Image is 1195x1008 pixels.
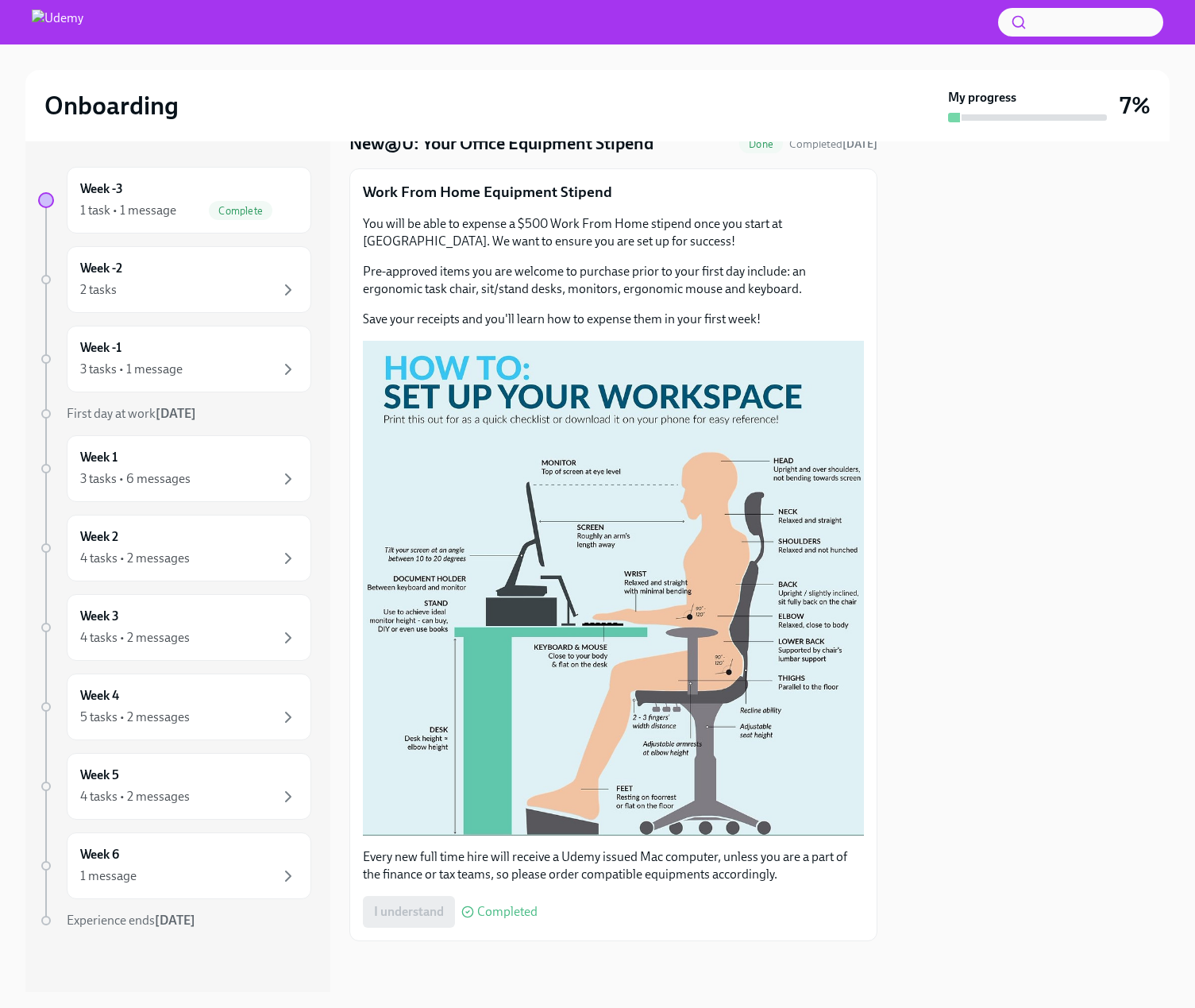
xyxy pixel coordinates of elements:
a: Week 54 tasks • 2 messages [38,753,311,820]
img: Udemy [32,10,83,35]
div: 4 tasks • 2 messages [80,629,190,647]
span: October 13th, 2025 11:16 [789,137,877,152]
a: Week -13 tasks • 1 message [38,326,311,392]
div: 3 tasks • 1 message [80,361,183,378]
span: Completed [477,906,538,918]
strong: [DATE] [842,137,877,151]
button: Zoom image [363,341,864,836]
div: 2 tasks [80,281,117,299]
strong: [DATE] [156,406,196,421]
a: Week 13 tasks • 6 messages [38,435,311,502]
p: Pre-approved items you are welcome to purchase prior to your first day include: an ergonomic task... [363,263,864,298]
h3: 7% [1120,91,1151,120]
h4: New@U: Your Office Equipment Stipend [349,132,653,156]
span: Done [739,138,783,150]
div: 1 task • 1 message [80,202,176,219]
a: Week 34 tasks • 2 messages [38,594,311,661]
h6: Week 2 [80,528,118,546]
a: Week 24 tasks • 2 messages [38,515,311,581]
h6: Week -2 [80,260,122,277]
span: Completed [789,137,877,151]
h6: Week 3 [80,608,119,625]
a: Week -31 task • 1 messageComplete [38,167,311,234]
div: 5 tasks • 2 messages [80,709,190,726]
a: Week 61 message [38,832,311,899]
p: Every new full time hire will receive a Udemy issued Mac computer, unless you are a part of the f... [363,848,864,883]
a: First day at work[DATE] [38,405,311,423]
div: 4 tasks • 2 messages [80,788,190,805]
h6: Week 4 [80,687,119,705]
h6: Week -1 [80,339,121,357]
div: 4 tasks • 2 messages [80,550,190,567]
span: First day at work [67,406,196,421]
span: Complete [209,205,272,217]
p: Work From Home Equipment Stipend [363,182,864,203]
div: 1 message [80,867,137,885]
div: 3 tasks • 6 messages [80,470,191,488]
h2: Onboarding [44,90,179,122]
h6: Week 6 [80,846,119,863]
strong: [DATE] [155,913,195,928]
h6: Week 5 [80,767,119,784]
span: Experience ends [67,913,195,928]
a: Week 45 tasks • 2 messages [38,674,311,740]
h6: Week -3 [80,180,123,198]
p: Save your receipts and you'll learn how to expense them in your first week! [363,311,864,328]
a: Week -22 tasks [38,246,311,313]
p: You will be able to expense a $500 Work From Home stipend once you start at [GEOGRAPHIC_DATA]. We... [363,215,864,250]
strong: My progress [948,89,1016,106]
h6: Week 1 [80,449,118,466]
